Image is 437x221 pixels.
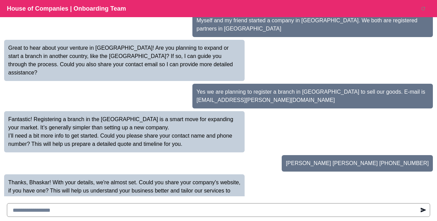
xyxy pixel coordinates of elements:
[286,159,429,167] p: [PERSON_NAME] [PERSON_NAME] [PHONE_NUMBER]
[8,132,240,148] p: I’ll need a bit more info to get started. Could you please share your contact name and phone numb...
[8,115,240,132] p: Fantastic! Registering a branch in the [GEOGRAPHIC_DATA] is a smart move for expanding your marke...
[416,2,430,15] button: Reset
[7,4,136,13] p: House of Companies | Onboarding Team
[197,16,429,33] p: Myself and my friend started a company in [GEOGRAPHIC_DATA]. We both are registered partners in [...
[8,44,240,77] p: Great to hear about your venture in [GEOGRAPHIC_DATA]! Are you planning to expand or start a bran...
[8,178,240,203] p: Thanks, Bhaskar! With your details, we're almost set. Could you share your company's website, if ...
[197,88,429,104] p: Yes we are planning to register a branch in [GEOGRAPHIC_DATA] to sell our goods. E-mail is [EMAIL...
